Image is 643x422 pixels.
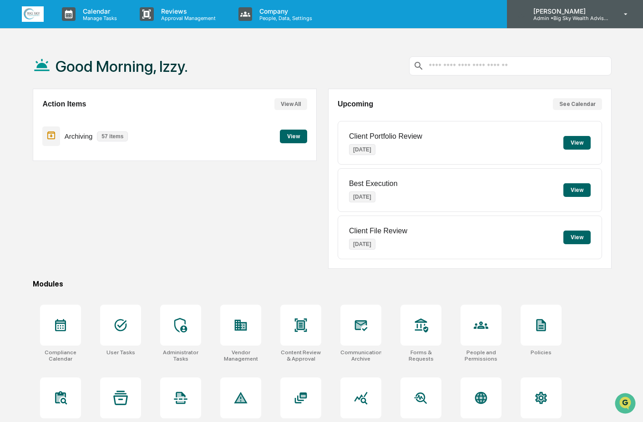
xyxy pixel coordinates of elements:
p: Calendar [76,7,122,15]
p: [PERSON_NAME] [526,7,611,15]
p: Manage Tasks [76,15,122,21]
div: People and Permissions [461,349,501,362]
p: Best Execution [349,180,398,188]
div: We're available if you need us! [31,79,115,86]
div: Content Review & Approval [280,349,321,362]
div: 🗄️ [66,116,73,123]
a: 🖐️Preclearance [5,111,62,127]
div: Administrator Tasks [160,349,201,362]
a: 🗄️Attestations [62,111,116,127]
span: Preclearance [18,115,59,124]
p: [DATE] [349,144,375,155]
p: [DATE] [349,191,375,202]
span: Data Lookup [18,132,57,141]
img: logo [22,6,44,21]
button: View [563,183,591,197]
p: Client File Review [349,227,407,235]
p: Admin • Big Sky Wealth Advisors [526,15,611,21]
div: 🖐️ [9,116,16,123]
p: Archiving [65,132,93,140]
a: View [280,131,307,140]
button: See Calendar [553,98,602,110]
div: Forms & Requests [400,349,441,362]
p: How can we help? [9,19,166,34]
span: Pylon [91,154,110,161]
p: [DATE] [349,239,375,250]
p: People, Data, Settings [252,15,317,21]
button: View [280,130,307,143]
span: Attestations [75,115,113,124]
a: 🔎Data Lookup [5,128,61,145]
p: Client Portfolio Review [349,132,422,141]
a: Powered byPylon [64,154,110,161]
div: Vendor Management [220,349,261,362]
h2: Action Items [42,100,86,108]
h2: Upcoming [338,100,373,108]
div: Compliance Calendar [40,349,81,362]
div: Policies [531,349,552,356]
p: 57 items [97,131,128,141]
img: 1746055101610-c473b297-6a78-478c-a979-82029cc54cd1 [9,70,25,86]
p: Approval Management [154,15,220,21]
div: Start new chat [31,70,149,79]
iframe: Open customer support [614,392,638,417]
button: View [563,136,591,150]
div: Communications Archive [340,349,381,362]
button: View [563,231,591,244]
button: Start new chat [155,72,166,83]
p: Company [252,7,317,15]
div: Modules [33,280,612,288]
div: User Tasks [106,349,135,356]
h1: Good Morning, Izzy. [56,57,188,75]
p: Reviews [154,7,220,15]
div: 🔎 [9,133,16,140]
button: View All [274,98,307,110]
